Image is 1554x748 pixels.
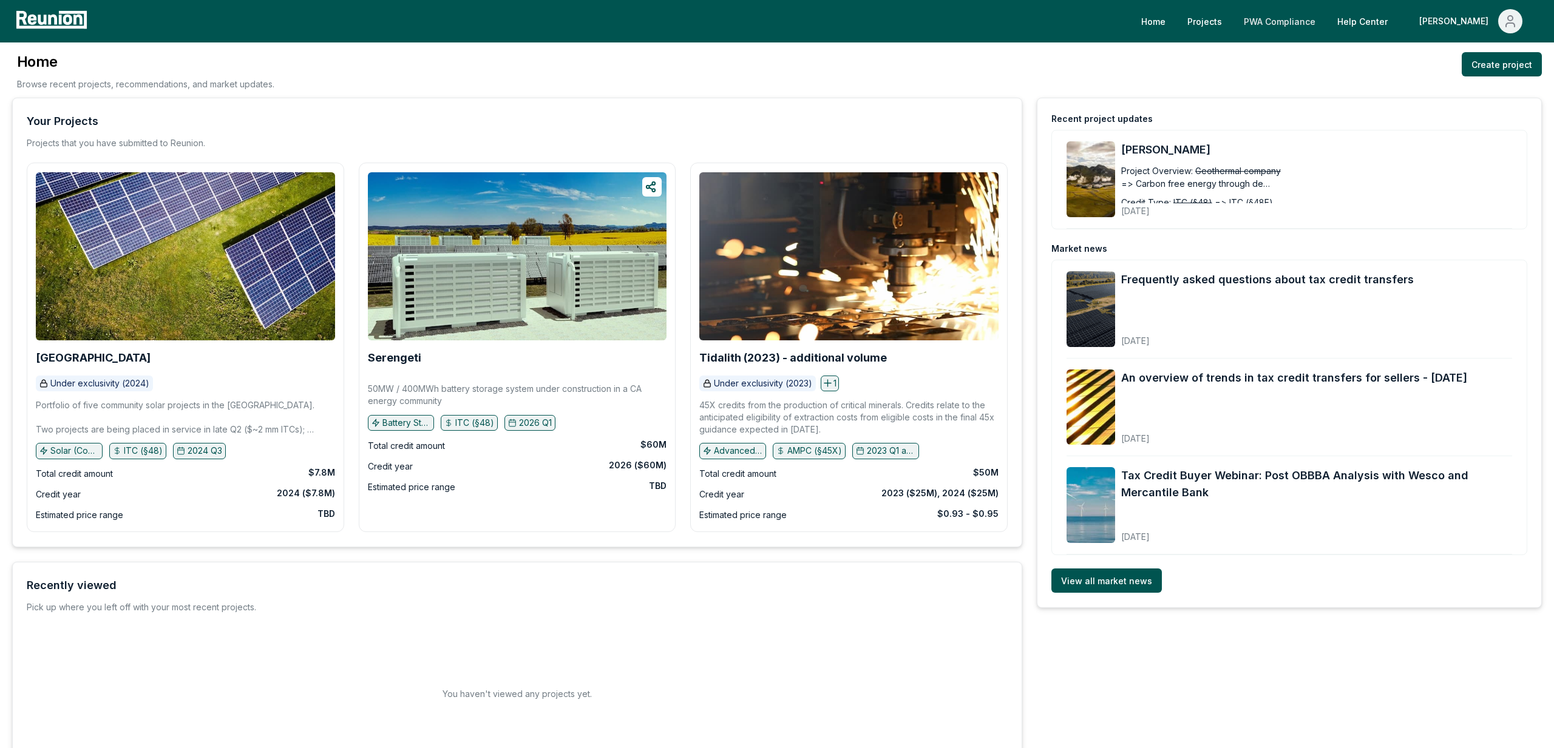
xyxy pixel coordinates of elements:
[36,467,113,481] div: Total credit amount
[1121,522,1512,543] div: [DATE]
[443,687,592,700] h2: You haven't viewed any projects yet.
[1121,467,1512,501] a: Tax Credit Buyer Webinar: Post OBBBA Analysis with Wesco and Mercantile Bank
[699,467,776,481] div: Total credit amount
[1067,369,1115,445] img: An overview of trends in tax credit transfers for sellers - September 2025
[714,445,762,457] p: Advanced manufacturing
[36,172,335,340] img: Broad Peak
[36,443,103,459] button: Solar (Community)
[1132,9,1175,33] a: Home
[1067,141,1115,217] img: Blanford
[27,577,117,594] div: Recently viewed
[699,352,887,364] a: Tidalith (2023) - additional volume
[1410,9,1532,33] button: [PERSON_NAME]
[27,137,205,149] p: Projects that you have submitted to Reunion.
[1067,271,1115,347] img: Frequently asked questions about tax credit transfers
[699,172,999,340] img: Tidalith (2023) - additional volume
[17,52,274,72] h3: Home
[973,467,999,479] div: $50M
[821,376,839,391] button: 1
[368,383,667,407] p: 50MW / 400MWh battery storage system under construction in a CA energy community
[368,351,421,364] b: Serengeti
[1178,9,1232,33] a: Projects
[27,601,256,613] div: Pick up where you left off with your most recent projects.
[277,487,335,499] div: 2024 ($7.8M)
[1121,196,1318,217] div: [DATE]
[1051,568,1162,593] a: View all market news
[382,417,431,429] p: Battery Storage
[368,480,455,494] div: Estimated price range
[1121,177,1273,190] span: => Carbon free energy through development of next generation geothermal projects.
[36,487,81,502] div: Credit year
[17,78,274,90] p: Browse recent projects, recommendations, and market updates.
[27,113,98,130] div: Your Projects
[504,415,555,431] button: 2026 Q1
[1121,423,1467,445] div: [DATE]
[50,445,99,457] p: Solar (Community)
[1051,243,1107,255] div: Market news
[881,487,999,499] div: 2023 ($25M), 2024 ($25M)
[188,445,222,457] p: 2024 Q3
[640,439,667,451] div: $60M
[852,443,919,459] button: 2023 Q1 and earlier
[1121,326,1414,347] div: [DATE]
[867,445,915,457] p: 2023 Q1 and earlier
[1328,9,1397,33] a: Help Center
[36,351,151,364] b: [GEOGRAPHIC_DATA]
[699,443,766,459] button: Advanced manufacturing
[173,443,226,459] button: 2024 Q3
[1121,164,1193,177] div: Project Overview:
[1419,9,1493,33] div: [PERSON_NAME]
[699,487,744,502] div: Credit year
[308,467,335,479] div: $7.8M
[1195,164,1281,177] span: Geothermal company
[368,439,445,453] div: Total credit amount
[714,377,812,389] p: Under exclusivity (2023)
[36,399,335,436] p: Portfolio of five community solar projects in the [GEOGRAPHIC_DATA]. Two projects are being place...
[317,508,335,520] div: TBD
[937,508,999,520] div: $0.93 - $0.95
[1121,271,1414,288] a: Frequently asked questions about tax credit transfers
[124,445,163,457] p: ITC (§48)
[1121,141,1512,158] a: [PERSON_NAME]
[1462,52,1542,76] a: Create project
[1051,113,1153,125] div: Recent project updates
[368,172,667,340] img: Serengeti
[519,417,552,429] p: 2026 Q1
[1234,9,1325,33] a: PWA Compliance
[609,459,667,471] div: 2026 ($60M)
[1121,369,1467,386] a: An overview of trends in tax credit transfers for sellers - [DATE]
[50,377,149,389] p: Under exclusivity (2024)
[36,352,151,364] a: [GEOGRAPHIC_DATA]
[787,445,842,457] p: AMPC (§45X)
[1067,467,1115,543] img: Tax Credit Buyer Webinar: Post OBBBA Analysis with Wesco and Mercantile Bank
[649,480,667,492] div: TBD
[1132,9,1542,33] nav: Main
[36,508,123,522] div: Estimated price range
[699,399,999,436] p: 45X credits from the production of critical minerals. Credits relate to the anticipated eligibili...
[368,415,435,431] button: Battery Storage
[699,508,787,522] div: Estimated price range
[699,351,887,364] b: Tidalith (2023) - additional volume
[455,417,494,429] p: ITC (§48)
[368,352,421,364] a: Serengeti
[368,459,413,474] div: Credit year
